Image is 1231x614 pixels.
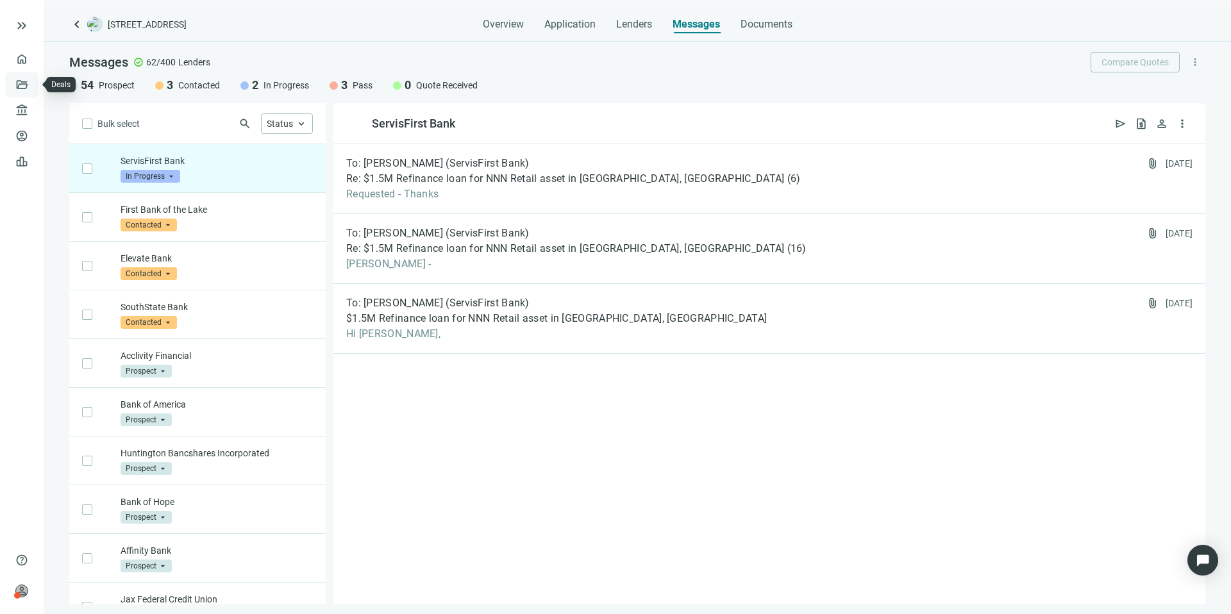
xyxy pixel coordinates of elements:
[239,117,251,130] span: search
[121,301,313,313] p: SouthState Bank
[121,170,180,183] span: In Progress
[121,544,313,557] p: Affinity Bank
[1114,117,1127,130] span: send
[121,462,172,475] span: Prospect
[121,593,313,606] p: Jax Federal Credit Union
[121,154,313,167] p: ServisFirst Bank
[346,312,767,325] span: $1.5M Refinance loan for NNN Retail asset in [GEOGRAPHIC_DATA], [GEOGRAPHIC_DATA]
[787,172,801,185] span: ( 6 )
[341,78,348,93] span: 3
[15,554,28,567] span: help
[346,297,530,310] span: To: [PERSON_NAME] (ServisFirst Bank)
[81,78,94,93] span: 54
[121,365,172,378] span: Prospect
[1185,52,1205,72] button: more_vert
[346,328,767,340] span: Hi [PERSON_NAME],
[741,18,792,31] span: Documents
[108,18,187,31] span: [STREET_ADDRESS]
[787,242,807,255] span: ( 16 )
[346,227,530,240] span: To: [PERSON_NAME] (ServisFirst Bank)
[1146,157,1159,170] span: attach_file
[121,413,172,426] span: Prospect
[346,188,800,201] span: Requested - Thanks
[69,54,128,70] span: Messages
[1131,113,1151,134] button: request_quote
[353,79,373,92] span: Pass
[1091,52,1180,72] button: Compare Quotes
[14,18,29,33] button: keyboard_double_arrow_right
[133,57,144,67] span: check_circle
[178,56,210,69] span: Lenders
[121,560,172,572] span: Prospect
[121,511,172,524] span: Prospect
[1187,545,1218,576] div: Open Intercom Messenger
[167,78,173,93] span: 3
[87,17,103,32] img: deal-logo
[99,79,135,92] span: Prospect
[1176,117,1189,130] span: more_vert
[121,349,313,362] p: Acclivity Financial
[1189,56,1201,68] span: more_vert
[178,79,220,92] span: Contacted
[1166,297,1193,310] div: [DATE]
[121,316,177,329] span: Contacted
[121,447,313,460] p: Huntington Bancshares Incorporated
[1110,113,1131,134] button: send
[15,104,24,117] span: account_balance
[121,219,177,231] span: Contacted
[1166,227,1193,240] div: [DATE]
[1151,113,1172,134] button: person
[346,172,785,185] span: Re: $1.5M Refinance loan for NNN Retail asset in [GEOGRAPHIC_DATA], [GEOGRAPHIC_DATA]
[1172,113,1193,134] button: more_vert
[346,258,807,270] span: [PERSON_NAME] -
[1146,297,1159,310] span: attach_file
[416,79,478,92] span: Quote Received
[616,18,652,31] span: Lenders
[121,495,313,508] p: Bank of Hope
[121,252,313,265] p: Elevate Bank
[1135,117,1148,130] span: request_quote
[296,118,307,129] span: keyboard_arrow_up
[121,398,313,411] p: Bank of America
[121,267,177,280] span: Contacted
[405,78,411,93] span: 0
[544,18,596,31] span: Application
[15,585,28,597] span: person
[673,18,720,30] span: Messages
[346,242,785,255] span: Re: $1.5M Refinance loan for NNN Retail asset in [GEOGRAPHIC_DATA], [GEOGRAPHIC_DATA]
[346,157,530,170] span: To: [PERSON_NAME] (ServisFirst Bank)
[1166,157,1193,170] div: [DATE]
[97,117,140,131] span: Bulk select
[252,78,258,93] span: 2
[372,116,455,131] div: ServisFirst Bank
[264,79,309,92] span: In Progress
[146,56,176,69] span: 62/400
[267,119,293,129] span: Status
[1146,227,1159,240] span: attach_file
[483,18,524,31] span: Overview
[69,17,85,32] a: keyboard_arrow_left
[1155,117,1168,130] span: person
[121,203,313,216] p: First Bank of the Lake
